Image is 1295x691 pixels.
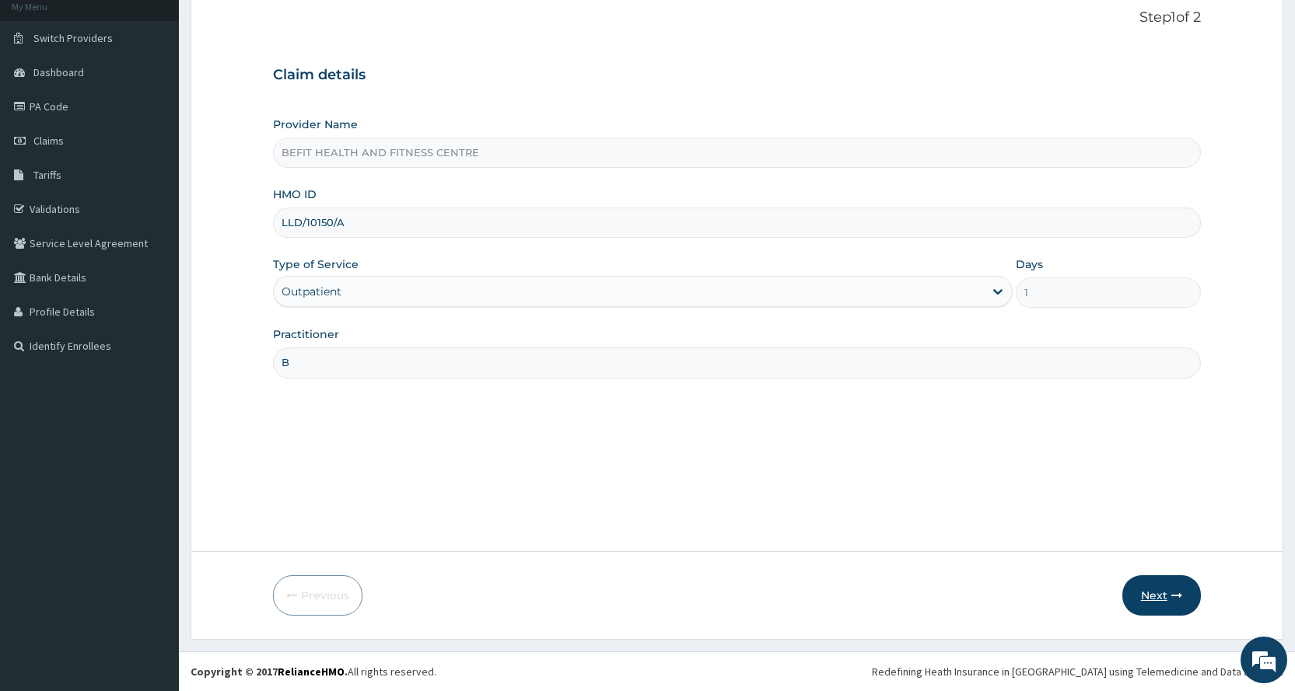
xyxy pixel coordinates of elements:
span: Switch Providers [33,31,113,45]
span: Tariffs [33,168,61,182]
a: RelianceHMO [278,665,345,679]
footer: All rights reserved. [179,651,1295,691]
span: Claims [33,134,64,148]
button: Previous [273,575,362,616]
textarea: Type your message and hit 'Enter' [8,424,296,479]
img: d_794563401_company_1708531726252_794563401 [29,78,63,117]
button: Next [1122,575,1201,616]
span: Dashboard [33,65,84,79]
label: Type of Service [273,257,359,272]
label: Days [1016,257,1043,272]
div: Chat with us now [81,87,261,107]
input: Enter Name [273,347,1201,378]
label: HMO ID [273,187,317,202]
div: Redefining Heath Insurance in [GEOGRAPHIC_DATA] using Telemedicine and Data Science! [872,664,1283,679]
div: Minimize live chat window [255,8,292,45]
h3: Claim details [273,67,1201,84]
strong: Copyright © 2017 . [191,665,348,679]
span: We're online! [90,196,215,353]
p: Step 1 of 2 [273,9,1201,26]
input: Enter HMO ID [273,208,1201,238]
label: Provider Name [273,117,358,132]
label: Practitioner [273,326,339,342]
